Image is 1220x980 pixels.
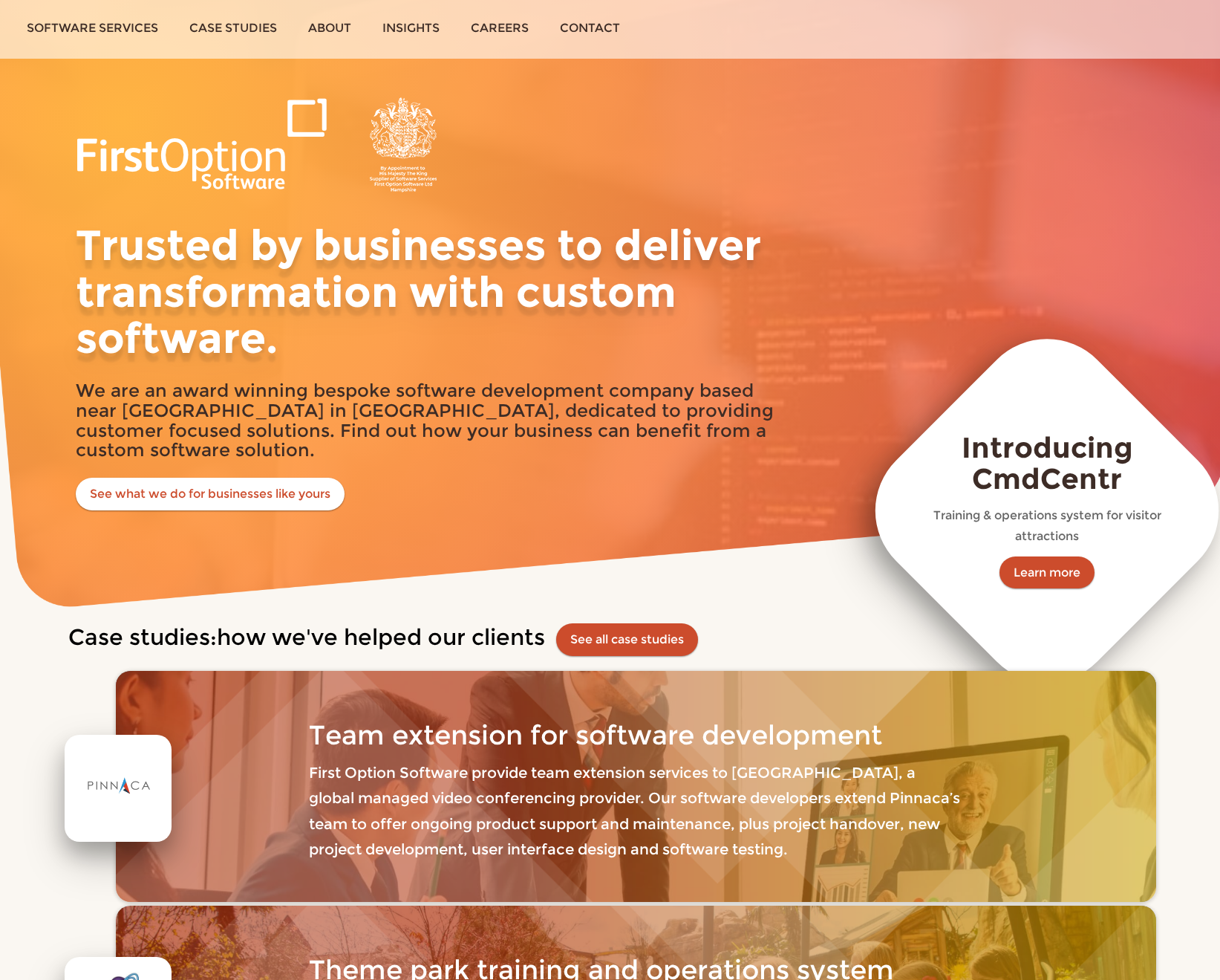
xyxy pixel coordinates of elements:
p: Training & operations system for visitor attractions [916,505,1178,546]
p: First Option Software provide team extension services to [GEOGRAPHIC_DATA], a global managed vide... [309,760,962,863]
a: Learn more [999,556,1095,589]
img: logowarrantside.png [76,97,447,192]
span: Case studies: [68,623,217,651]
a: See all case studies [570,632,684,646]
h1: Trusted by businesses to deliver transformation with custom software. [76,222,781,361]
span: how we've helped our clients [217,623,545,651]
button: See all case studies [556,623,698,656]
h3: Team extension for software development [309,721,962,750]
a: Team extension for software development First Option Software provide team extension services to ... [116,671,1155,902]
h2: We are an award winning bespoke software development company based near [GEOGRAPHIC_DATA] in [GEO... [76,381,781,461]
h3: Introducing CmdCentr [916,432,1178,496]
a: See what we do for businesses like yours [76,478,345,510]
